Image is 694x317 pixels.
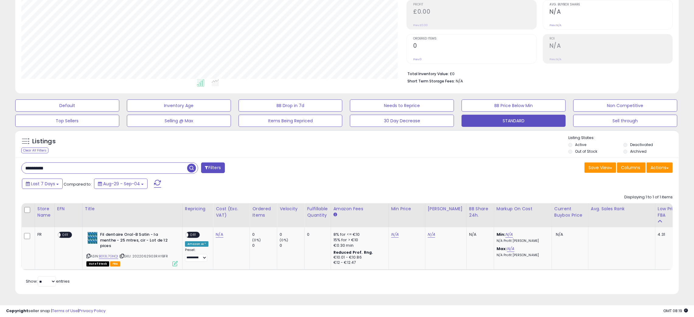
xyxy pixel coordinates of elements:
div: 0 [307,232,326,237]
small: Prev: 0 [413,57,422,61]
button: Last 7 Days [22,179,63,189]
strong: Copyright [6,308,28,314]
b: Max: [497,246,507,252]
div: Store Name [37,206,52,218]
a: N/A [391,232,399,238]
span: Compared to: [64,181,92,187]
button: Sell through [573,115,677,127]
span: Columns [621,165,640,171]
small: (0%) [252,238,261,242]
span: Aug-29 - Sep-04 [103,181,140,187]
span: OFF [61,232,70,238]
b: Min: [497,232,506,237]
p: Listing States: [568,135,679,141]
small: (0%) [280,238,288,242]
h2: N/A [549,42,672,51]
h2: 0 [413,42,536,51]
div: Cost (Exc. VAT) [216,206,247,218]
small: Prev: £0.00 [413,23,428,27]
h5: Listings [32,137,56,146]
a: N/A [507,246,514,252]
div: 4.31 [658,232,678,237]
a: Terms of Use [52,308,78,314]
span: FBA [110,261,120,266]
div: Title [85,206,180,212]
div: Current Buybox Price [554,206,586,218]
div: 0 [280,232,304,237]
th: The percentage added to the cost of goods (COGS) that forms the calculator for Min & Max prices. [494,203,552,227]
p: N/A Profit [PERSON_NAME] [497,253,547,257]
div: Avg. Sales Rank [591,206,653,212]
h2: £0.00 [413,8,536,16]
div: FR [37,232,50,237]
b: Short Term Storage Fees: [407,78,455,84]
button: Aug-29 - Sep-04 [94,179,148,189]
button: Default [15,99,119,112]
div: Fulfillable Quantity [307,206,328,218]
span: N/A [556,232,563,237]
label: Deactivated [630,142,653,147]
a: N/A [505,232,513,238]
button: Inventory Age [127,99,231,112]
b: Reduced Prof. Rng. [333,250,373,255]
div: 15% for > €10 [333,237,384,243]
div: 0 [280,243,304,248]
span: Avg. Buybox Share [549,3,672,6]
div: Repricing [185,206,211,212]
span: Profit [413,3,536,6]
button: Non Competitive [573,99,677,112]
div: 0 [252,232,277,237]
div: Preset: [185,248,209,261]
small: Prev: N/A [549,23,561,27]
button: Columns [617,162,646,173]
a: N/A [216,232,223,238]
img: 51rx4YILQ1L._SL40_.jpg [86,232,99,244]
button: Actions [647,162,673,173]
span: Show: entries [26,278,70,284]
div: N/A [469,232,489,237]
a: N/A [428,232,435,238]
div: Min Price [391,206,423,212]
div: ASIN: [86,232,178,266]
div: Markup on Cost [497,206,549,212]
p: N/A Profit [PERSON_NAME] [497,239,547,243]
span: 2025-09-12 08:19 GMT [663,308,688,314]
span: Last 7 Days [31,181,55,187]
div: 8% for <= €10 [333,232,384,237]
div: BB Share 24h. [469,206,491,218]
li: £0 [407,70,668,77]
div: EFN [57,206,80,212]
button: Needs to Reprice [350,99,454,112]
div: €10.01 - €10.86 [333,255,384,260]
div: Low Price FBA [658,206,680,218]
b: Total Inventory Value: [407,71,449,76]
h2: N/A [549,8,672,16]
div: €12 - €12.47 [333,260,384,265]
a: Privacy Policy [79,308,106,314]
b: Fil dentaire Oral-B Satin - la menthe - 25 mtres, cir - Lot de 12 pices [100,232,174,250]
small: Prev: N/A [549,57,561,61]
span: | SKU: 2022062903RAYBFR [119,254,168,259]
div: Velocity [280,206,302,212]
span: All listings that are currently out of stock and unavailable for purchase on Amazon [86,261,109,266]
div: Amazon AI * [185,241,209,247]
button: Items Being Repriced [239,115,343,127]
span: OFF [188,232,198,238]
div: 0 [252,243,277,248]
span: N/A [456,78,463,84]
span: ROI [549,37,672,40]
button: Save View [584,162,616,173]
label: Out of Stock [575,149,597,154]
button: STANDARD [462,115,566,127]
button: Selling @ Max [127,115,231,127]
button: 30 Day Decrease [350,115,454,127]
div: Amazon Fees [333,206,386,212]
label: Archived [630,149,647,154]
div: seller snap | | [6,308,106,314]
button: Top Sellers [15,115,119,127]
a: B013L7GNQI [99,254,118,259]
div: [PERSON_NAME] [428,206,464,212]
button: BB Price Below Min [462,99,566,112]
div: Displaying 1 to 1 of 1 items [624,194,673,200]
div: Clear All Filters [21,148,48,153]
